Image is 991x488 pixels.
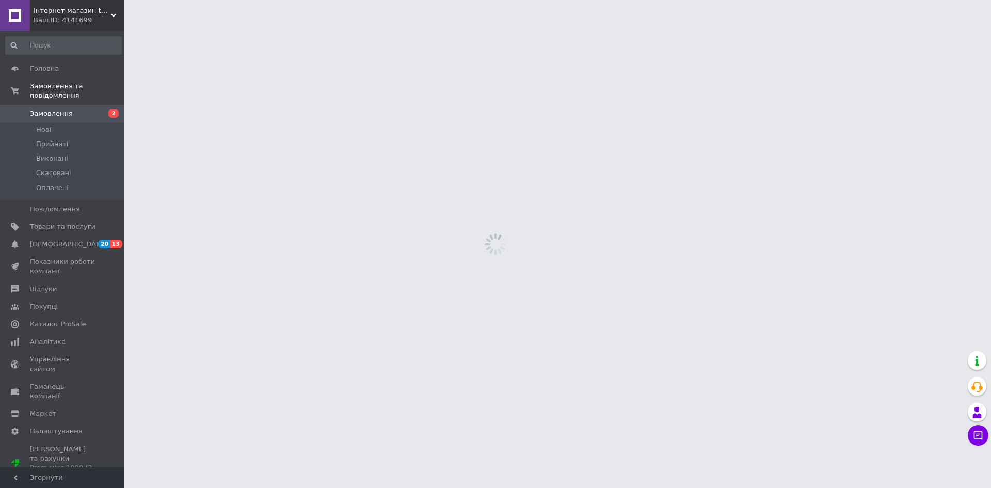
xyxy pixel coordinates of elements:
[30,463,95,482] div: Prom мікс 1000 (3 місяці)
[968,425,988,446] button: Чат з покупцем
[30,355,95,373] span: Управління сайтом
[98,240,110,248] span: 20
[108,109,119,118] span: 2
[30,109,73,118] span: Замовлення
[36,183,69,193] span: Оплачені
[34,15,124,25] div: Ваш ID: 4141699
[30,302,58,311] span: Покупці
[34,6,111,15] span: Інтернет-магазин tzshop_store
[110,240,122,248] span: 13
[30,82,124,100] span: Замовлення та повідомлення
[30,222,95,231] span: Товари та послуги
[36,154,68,163] span: Виконані
[30,240,106,249] span: [DEMOGRAPHIC_DATA]
[30,337,66,347] span: Аналітика
[30,257,95,276] span: Показники роботи компанії
[30,445,95,482] span: [PERSON_NAME] та рахунки
[30,427,83,436] span: Налаштування
[36,168,71,178] span: Скасовані
[36,125,51,134] span: Нові
[30,285,57,294] span: Відгуки
[30,382,95,401] span: Гаманець компанії
[30,204,80,214] span: Повідомлення
[30,320,86,329] span: Каталог ProSale
[30,409,56,418] span: Маркет
[5,36,122,55] input: Пошук
[30,64,59,73] span: Головна
[36,139,68,149] span: Прийняті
